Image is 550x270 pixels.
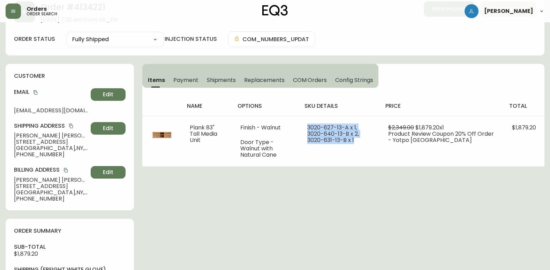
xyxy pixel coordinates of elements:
span: $1,879.20 [14,250,38,258]
h4: name [187,102,226,110]
span: [STREET_ADDRESS] [14,183,88,189]
span: Config Strings [335,76,373,84]
span: Edit [103,91,113,98]
span: $1,879.20 x 1 [415,123,444,132]
img: 3020-627-MC-400-1-cl6p4j6ai3qce0134usizqb13.jpg [151,125,173,147]
span: Orders [27,6,47,12]
h4: sku details [304,102,374,110]
h4: Email [14,88,88,96]
span: Replacements [244,76,284,84]
h4: price [385,102,498,110]
span: [STREET_ADDRESS] [14,139,88,145]
label: order status [14,35,55,43]
h4: customer [14,72,126,80]
img: 1c9c23e2a847dab86f8017579b61559c [465,4,479,18]
span: [PHONE_NUMBER] [14,196,88,202]
h4: order summary [14,227,126,235]
button: Edit [91,122,126,135]
button: copy [68,122,75,129]
span: $2,349.00 [388,123,414,132]
li: Door Type - Walnut with Natural Cane [240,139,291,158]
span: Items [148,76,165,84]
span: Payment [173,76,198,84]
span: COM Orders [293,76,327,84]
li: Finish - Walnut [240,125,291,131]
span: [PERSON_NAME] [PERSON_NAME] [14,133,88,139]
span: [GEOGRAPHIC_DATA] , NY , 11211 , US [14,145,88,151]
button: Edit [91,166,126,179]
span: [PERSON_NAME] [PERSON_NAME] [14,177,88,183]
span: Edit [103,168,113,176]
span: 3020-627-13-A x 1, 3020-640-13-B x 2, 3020-631-13-B x 1 [307,123,359,144]
span: Product Review Coupon 20% Off Order - Yotpo [GEOGRAPHIC_DATA] [388,130,494,144]
h5: order search [27,12,57,16]
h4: Billing Address [14,166,88,174]
span: Plank 83" Tall Media Unit [190,123,217,144]
span: [PERSON_NAME] [484,8,533,14]
button: Edit [91,88,126,101]
span: [DATE] 7:32 am from US_EN [40,17,117,23]
span: [EMAIL_ADDRESS][DOMAIN_NAME] [14,107,88,114]
button: copy [62,167,69,174]
span: Shipments [207,76,236,84]
img: logo [262,5,288,16]
h4: Shipping Address [14,122,88,130]
span: [GEOGRAPHIC_DATA] , NY , 11211 , US [14,189,88,196]
span: Edit [103,125,113,132]
button: copy [32,89,39,96]
span: [PHONE_NUMBER] [14,151,88,158]
h4: injection status [165,35,217,43]
h4: total [509,102,539,110]
h4: options [238,102,293,110]
h4: sub-total [14,243,126,251]
span: $1,879.20 [512,123,536,132]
